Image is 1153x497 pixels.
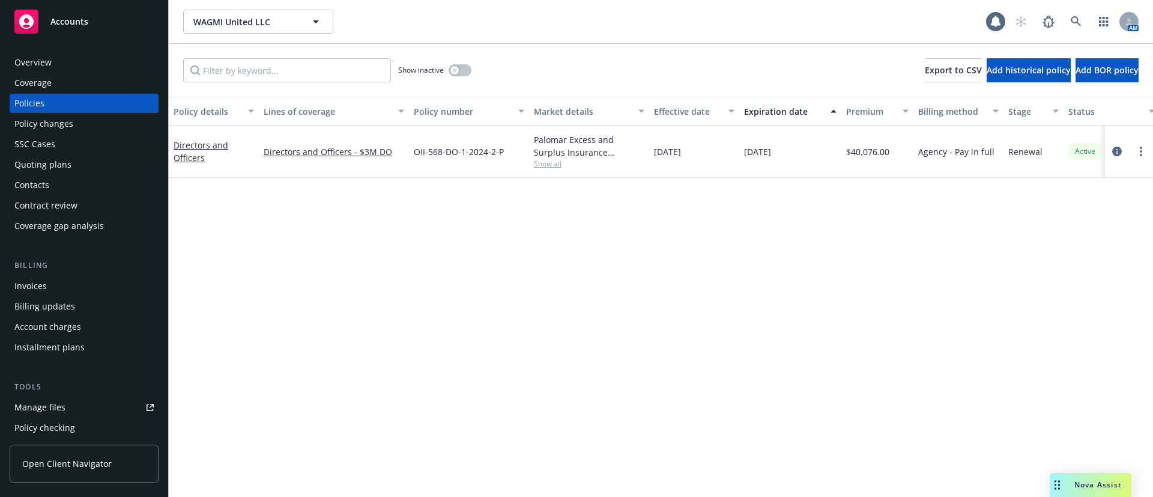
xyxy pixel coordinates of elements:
[654,105,721,118] div: Effective date
[183,58,391,82] input: Filter by keyword...
[649,97,739,126] button: Effective date
[14,135,55,154] div: SSC Cases
[14,216,104,236] div: Coverage gap analysis
[10,398,159,417] a: Manage files
[1008,145,1043,158] span: Renewal
[14,94,44,113] div: Policies
[654,145,681,158] span: [DATE]
[987,58,1071,82] button: Add historical policy
[10,276,159,296] a: Invoices
[14,338,85,357] div: Installment plans
[1134,144,1148,159] a: more
[14,114,73,133] div: Policy changes
[14,398,65,417] div: Manage files
[1074,480,1122,490] span: Nova Assist
[10,317,159,337] a: Account charges
[1076,58,1139,82] button: Add BOR policy
[10,5,159,38] a: Accounts
[1068,105,1142,118] div: Status
[1073,146,1097,157] span: Active
[264,145,404,158] a: Directors and Officers - $3M DO
[534,105,631,118] div: Market details
[14,297,75,316] div: Billing updates
[14,73,52,93] div: Coverage
[414,105,511,118] div: Policy number
[10,196,159,215] a: Contract review
[846,145,889,158] span: $40,076.00
[50,17,88,26] span: Accounts
[22,457,112,470] span: Open Client Navigator
[10,114,159,133] a: Policy changes
[744,105,823,118] div: Expiration date
[10,135,159,154] a: SSC Cases
[10,53,159,72] a: Overview
[398,65,444,75] span: Show inactive
[10,175,159,195] a: Contacts
[1064,10,1088,34] a: Search
[183,10,333,34] button: WAGMI United LLC
[174,105,241,118] div: Policy details
[925,58,982,82] button: Export to CSV
[409,97,529,126] button: Policy number
[1050,473,1131,497] button: Nova Assist
[529,97,649,126] button: Market details
[987,64,1071,76] span: Add historical policy
[14,53,52,72] div: Overview
[10,216,159,236] a: Coverage gap analysis
[739,97,841,126] button: Expiration date
[10,155,159,174] a: Quoting plans
[846,105,895,118] div: Premium
[744,145,771,158] span: [DATE]
[414,145,504,158] span: OII-568-DO-1-2024-2-P
[918,105,985,118] div: Billing method
[169,97,259,126] button: Policy details
[14,276,47,296] div: Invoices
[10,418,159,438] a: Policy checking
[193,16,297,28] span: WAGMI United LLC
[1110,144,1124,159] a: circleInformation
[918,145,994,158] span: Agency - Pay in full
[913,97,1003,126] button: Billing method
[14,196,77,215] div: Contract review
[14,155,71,174] div: Quoting plans
[14,175,49,195] div: Contacts
[14,317,81,337] div: Account charges
[10,338,159,357] a: Installment plans
[264,105,391,118] div: Lines of coverage
[1036,10,1061,34] a: Report a Bug
[1008,105,1046,118] div: Stage
[10,381,159,393] div: Tools
[841,97,913,126] button: Premium
[259,97,409,126] button: Lines of coverage
[10,260,159,272] div: Billing
[1050,473,1065,497] div: Drag to move
[14,418,75,438] div: Policy checking
[1092,10,1116,34] a: Switch app
[10,297,159,316] a: Billing updates
[925,64,982,76] span: Export to CSV
[534,133,644,159] div: Palomar Excess and Surplus Insurance Company, Palomar, CRC Group
[174,139,228,163] a: Directors and Officers
[1076,64,1139,76] span: Add BOR policy
[534,159,644,169] span: Show all
[10,94,159,113] a: Policies
[10,73,159,93] a: Coverage
[1003,97,1064,126] button: Stage
[1009,10,1033,34] a: Start snowing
